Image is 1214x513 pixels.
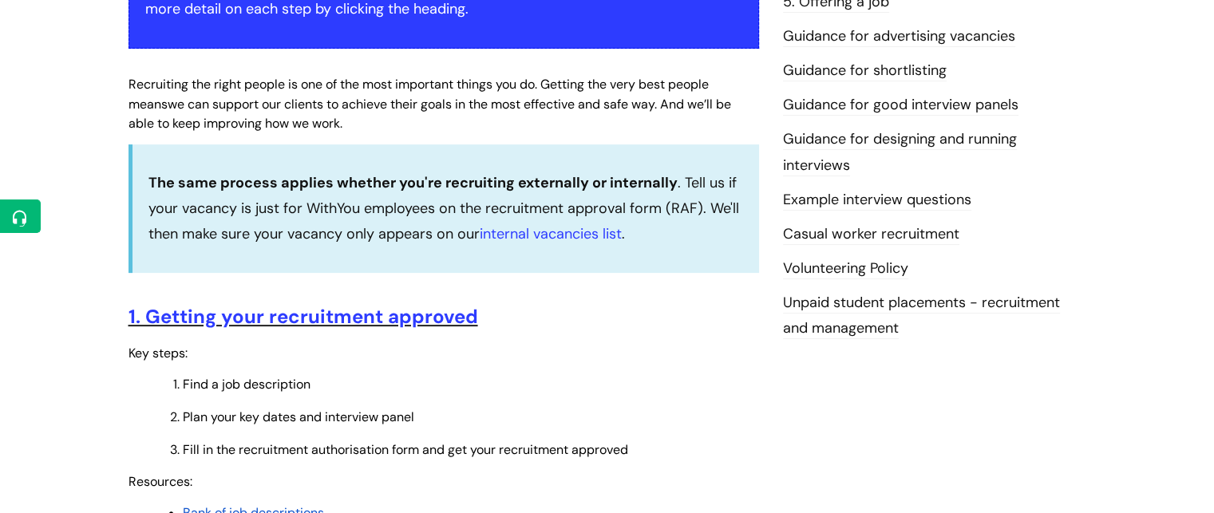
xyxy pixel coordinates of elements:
a: Unpaid student placements - recruitment and management [783,293,1060,339]
a: Guidance for advertising vacancies [783,26,1015,47]
a: Guidance for designing and running interviews [783,129,1017,176]
a: 1. Getting your recruitment approved [129,304,478,329]
a: internal vacancies list [480,224,622,243]
span: Plan your key dates and interview panel [183,408,414,425]
a: Guidance for good interview panels [783,95,1018,116]
span: Resources: [129,473,192,490]
span: Recruiting the right people is one of the most important things you do. Getting the very best peo... [129,76,709,112]
p: . Tell us if your vacancy is just for WithYou employees on the recruitment approval form (RAF). W... [148,170,743,247]
span: Find a job description [183,376,310,393]
span: Fill in the recruitment authorisation form and get your recruitment approved [183,441,628,458]
span: we can support our clients to achieve their goals in the most effective and safe way. And we’ll b... [129,96,731,132]
a: Volunteering Policy [783,258,908,279]
a: Example interview questions [783,190,971,211]
span: Key steps: [129,345,188,361]
strong: The same process applies whether you're recruiting externally or internally [148,173,678,192]
a: Casual worker recruitment [783,224,959,245]
a: Guidance for shortlisting [783,61,947,81]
